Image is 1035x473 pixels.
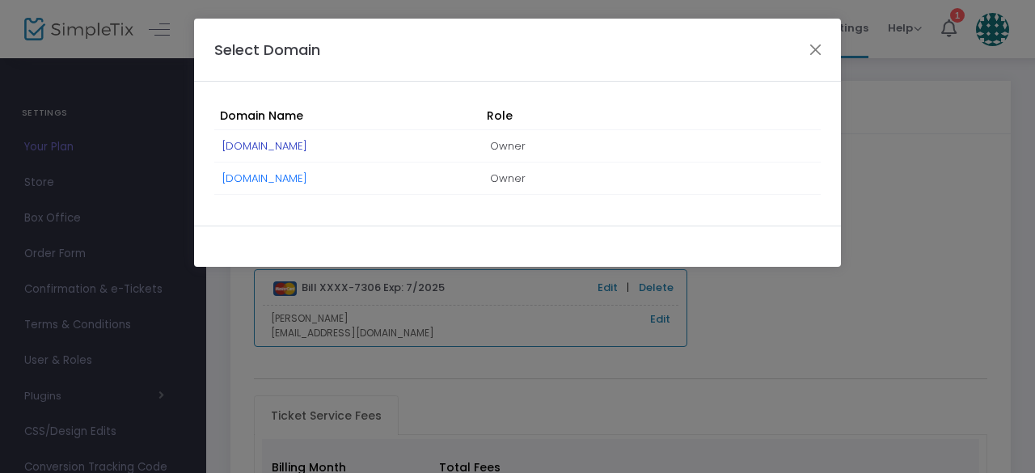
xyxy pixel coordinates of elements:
[214,102,482,130] th: Domain Name
[482,102,821,130] th: Role
[222,171,307,186] a: [DOMAIN_NAME]
[490,129,526,163] span: Owner
[214,39,320,61] h4: Select Domain
[805,39,826,60] button: Close
[222,138,307,154] a: [DOMAIN_NAME]
[490,161,526,196] span: Owner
